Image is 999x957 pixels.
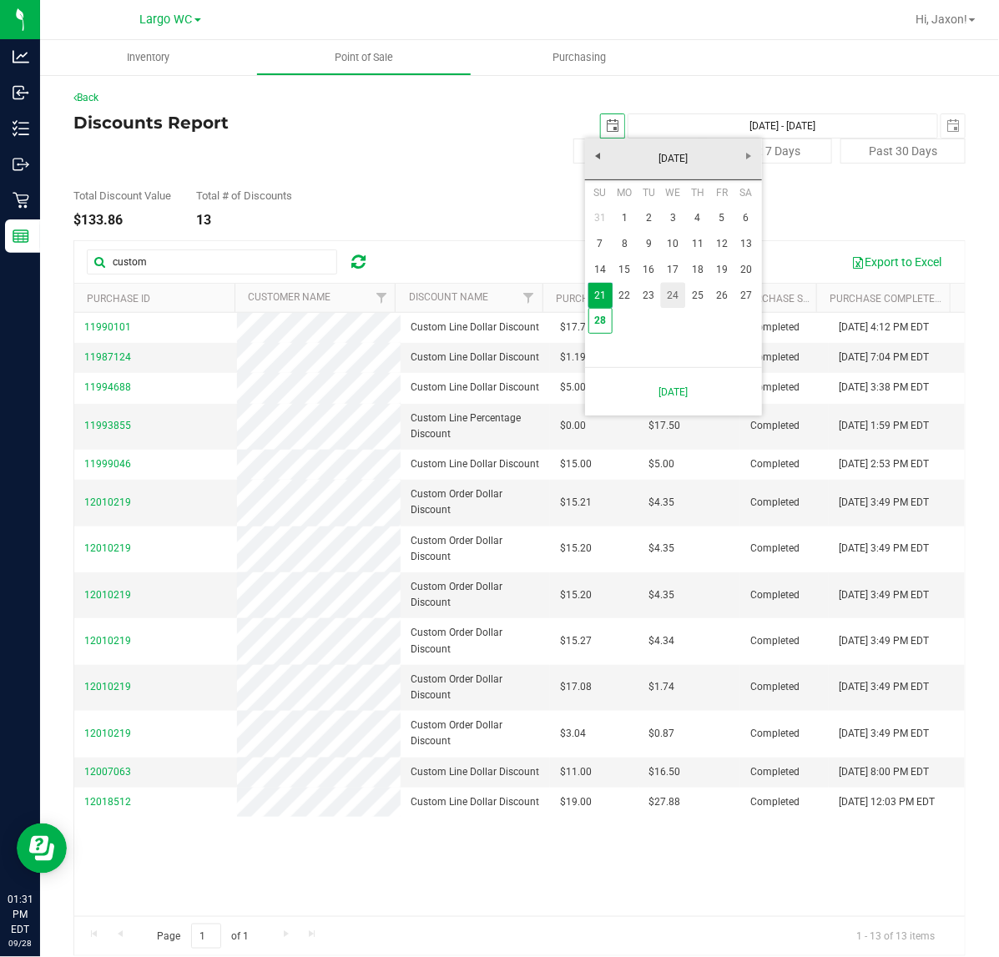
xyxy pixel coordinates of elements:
[840,248,952,276] button: Export to Excel
[560,541,592,557] span: $15.20
[560,495,592,511] span: $15.21
[411,625,540,657] span: Custom Order Dollar Discount
[750,380,800,395] span: Completed
[560,456,592,472] span: $15.00
[411,718,540,749] span: Custom Order Dollar Discount
[588,205,613,231] a: 31
[411,350,539,365] span: Custom Line Dollar Discount
[839,350,929,365] span: [DATE] 7:04 PM EDT
[685,231,709,257] a: 11
[734,205,759,231] a: 6
[588,283,613,309] a: 21
[411,533,540,565] span: Custom Order Dollar Discount
[839,380,929,395] span: [DATE] 3:38 PM EDT
[843,924,948,949] span: 1 - 13 of 13 items
[750,794,800,810] span: Completed
[661,283,685,309] a: 24
[560,764,592,780] span: $11.00
[661,180,685,205] th: Wednesday
[84,321,131,333] span: 11990101
[637,283,661,309] a: 23
[367,284,395,312] a: Filter
[750,456,800,472] span: Completed
[556,293,640,305] a: Purchase Total
[613,231,637,257] a: 8
[411,320,539,335] span: Custom Line Dollar Discount
[84,381,131,393] span: 11994688
[530,50,628,65] span: Purchasing
[709,205,734,231] a: 5
[73,190,171,201] div: Total Discount Value
[560,794,592,810] span: $19.00
[685,205,709,231] a: 4
[40,40,256,75] a: Inventory
[613,205,637,231] a: 1
[143,924,263,949] span: Page of 1
[87,249,337,275] input: Search...
[104,50,192,65] span: Inventory
[839,495,929,511] span: [DATE] 3:49 PM EDT
[411,579,540,611] span: Custom Order Dollar Discount
[648,794,680,810] span: $27.88
[514,284,542,312] a: Filter
[941,114,965,138] span: select
[13,84,29,101] inline-svg: Inbound
[84,458,131,470] span: 11999046
[839,541,929,557] span: [DATE] 3:49 PM EDT
[588,283,613,309] td: Current focused date is Sunday, September 21, 2025
[648,541,674,557] span: $4.35
[84,496,131,508] span: 12010219
[84,728,131,739] span: 12010219
[140,13,193,27] span: Largo WC
[196,190,292,201] div: Total # of Discounts
[84,635,131,647] span: 12010219
[73,92,98,103] a: Back
[613,283,637,309] a: 22
[750,418,800,434] span: Completed
[743,293,833,305] a: Purchase Status
[750,679,800,695] span: Completed
[8,937,33,949] p: 09/28
[839,764,929,780] span: [DATE] 8:00 PM EDT
[411,794,539,810] span: Custom Line Dollar Discount
[750,350,800,365] span: Completed
[830,293,956,305] a: Purchase Completed At
[709,283,734,309] a: 26
[750,587,800,603] span: Completed
[734,283,759,309] a: 27
[13,120,29,137] inline-svg: Inventory
[750,633,800,649] span: Completed
[588,308,613,334] a: 28
[637,257,661,283] a: 16
[839,794,935,810] span: [DATE] 12:03 PM EDT
[87,293,150,305] a: Purchase ID
[17,824,67,874] iframe: Resource center
[661,205,685,231] a: 3
[560,418,586,434] span: $0.00
[560,380,586,395] span: $5.00
[648,679,674,695] span: $1.74
[661,231,685,257] a: 10
[585,143,611,169] a: Previous
[588,180,613,205] th: Sunday
[685,257,709,283] a: 18
[709,257,734,283] a: 19
[411,380,539,395] span: Custom Line Dollar Discount
[734,257,759,283] a: 20
[13,192,29,209] inline-svg: Retail
[411,411,540,442] span: Custom Line Percentage Discount
[249,291,331,303] a: Customer Name
[84,766,131,778] span: 12007063
[709,180,734,205] th: Friday
[839,587,929,603] span: [DATE] 3:49 PM EDT
[839,320,929,335] span: [DATE] 4:12 PM EDT
[750,320,800,335] span: Completed
[734,180,759,205] th: Saturday
[573,139,699,164] button: [DATE]
[84,420,131,431] span: 11993855
[601,114,624,138] span: select
[637,205,661,231] a: 2
[648,726,674,742] span: $0.87
[409,291,488,303] a: Discount Name
[613,257,637,283] a: 15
